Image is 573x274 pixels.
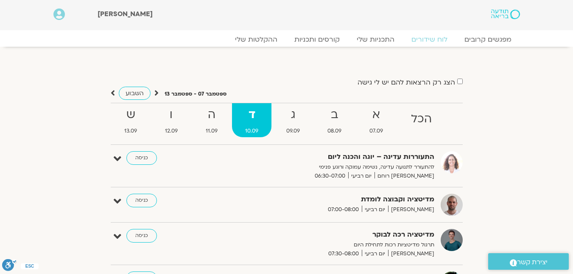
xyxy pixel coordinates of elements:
a: ד10.09 [232,103,271,137]
span: 07:00-08:00 [325,205,362,214]
span: יום רביעי [348,172,375,181]
strong: מדיטציה וקבוצה לומדת [226,194,434,205]
a: ב08.09 [315,103,355,137]
span: [PERSON_NAME] [388,205,434,214]
span: יום רביעי [362,249,388,258]
a: הכל [398,103,445,137]
span: [PERSON_NAME] [388,249,434,258]
a: ההקלטות שלי [226,35,286,44]
strong: ש [112,105,151,124]
strong: ב [315,105,355,124]
nav: Menu [53,35,520,44]
span: 10.09 [232,127,271,136]
a: קורסים ותכניות [286,35,348,44]
span: 12.09 [152,127,191,136]
span: יום רביעי [362,205,388,214]
a: ו12.09 [152,103,191,137]
strong: התעוררות עדינה – יוגה והכנה ליום [226,151,434,163]
a: ש13.09 [112,103,151,137]
strong: ג [273,105,313,124]
span: יצירת קשר [517,257,548,268]
strong: ו [152,105,191,124]
a: לוח שידורים [403,35,456,44]
span: 07.09 [356,127,396,136]
span: 11.09 [193,127,231,136]
span: 08.09 [315,127,355,136]
strong: מדיטציה רכה לבוקר [226,229,434,240]
span: 06:30-07:00 [312,172,348,181]
label: הצג רק הרצאות להם יש לי גישה [358,79,455,86]
strong: ד [232,105,271,124]
strong: א [356,105,396,124]
strong: הכל [398,110,445,129]
p: תרגול מדיטציות רכות לתחילת היום [226,240,434,249]
span: 09.09 [273,127,313,136]
strong: ה [193,105,231,124]
span: [PERSON_NAME] רוחם [375,172,434,181]
a: התכניות שלי [348,35,403,44]
a: יצירת קשר [488,253,569,270]
a: השבוע [119,87,151,100]
a: כניסה [126,229,157,243]
p: להתעורר לתנועה עדינה, נשימה עמוקה ורוגע פנימי [226,163,434,172]
span: השבוע [126,89,144,97]
p: ספטמבר 07 - ספטמבר 13 [165,90,226,99]
a: ג09.09 [273,103,313,137]
a: א07.09 [356,103,396,137]
a: מפגשים קרובים [456,35,520,44]
a: כניסה [126,151,157,165]
span: 13.09 [112,127,151,136]
a: ה11.09 [193,103,231,137]
span: 07:30-08:00 [325,249,362,258]
a: כניסה [126,194,157,207]
span: [PERSON_NAME] [98,9,153,19]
